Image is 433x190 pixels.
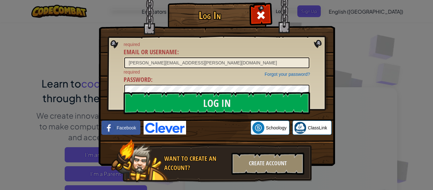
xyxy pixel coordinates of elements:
img: schoology.png [252,122,264,134]
div: Want to create an account? [164,154,228,172]
span: Facebook [117,125,136,131]
label: : [124,75,152,84]
span: Email or Username [124,48,177,56]
span: Schoology [266,125,287,131]
label: : [124,48,179,57]
span: ClassLink [308,125,327,131]
input: Log In [124,92,310,114]
img: clever-logo-blue.png [144,121,186,134]
img: facebook_small.png [103,122,115,134]
span: Password [124,75,151,84]
a: Forgot your password? [265,72,310,77]
img: classlink-logo-small.png [294,122,306,134]
h1: Log In [169,10,250,21]
span: required [124,41,310,48]
iframe: Sign in with Google Button [186,121,251,135]
div: Create Account [231,153,304,175]
span: required [124,69,310,75]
